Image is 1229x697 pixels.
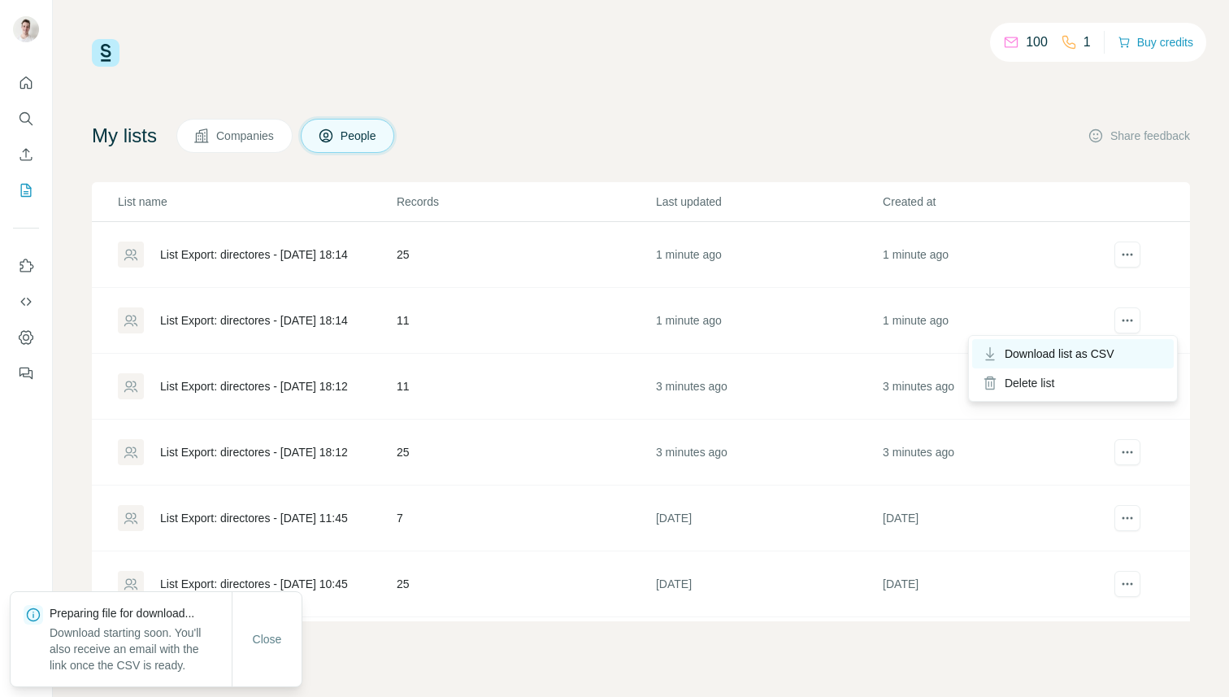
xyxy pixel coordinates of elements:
[241,625,293,654] button: Close
[655,617,882,683] td: [DATE]
[216,128,276,144] span: Companies
[397,194,654,210] p: Records
[396,288,655,354] td: 11
[1114,439,1140,465] button: actions
[50,625,232,673] p: Download starting soon. You'll also receive an email with the link once the CSV is ready.
[1088,128,1190,144] button: Share feedback
[882,420,1109,486] td: 3 minutes ago
[882,222,1109,288] td: 1 minute ago
[1114,307,1140,333] button: actions
[13,104,39,133] button: Search
[160,378,348,394] div: List Export: directores - [DATE] 18:12
[655,420,882,486] td: 3 minutes ago
[50,605,232,621] p: Preparing file for download...
[160,576,348,592] div: List Export: directores - [DATE] 10:45
[13,16,39,42] img: Avatar
[1118,31,1193,54] button: Buy credits
[1084,33,1091,52] p: 1
[655,551,882,617] td: [DATE]
[882,551,1109,617] td: [DATE]
[972,368,1174,398] div: Delete list
[160,510,348,526] div: List Export: directores - [DATE] 11:45
[655,288,882,354] td: 1 minute ago
[1005,346,1114,362] span: Download list as CSV
[1114,242,1140,268] button: actions
[118,194,395,210] p: List name
[13,140,39,169] button: Enrich CSV
[92,123,157,149] h4: My lists
[655,486,882,551] td: [DATE]
[655,222,882,288] td: 1 minute ago
[656,194,881,210] p: Last updated
[655,354,882,420] td: 3 minutes ago
[160,246,348,263] div: List Export: directores - [DATE] 18:14
[1114,505,1140,531] button: actions
[883,194,1108,210] p: Created at
[160,312,348,329] div: List Export: directores - [DATE] 18:14
[1114,571,1140,597] button: actions
[396,420,655,486] td: 25
[13,287,39,316] button: Use Surfe API
[882,354,1109,420] td: 3 minutes ago
[13,323,39,352] button: Dashboard
[341,128,378,144] span: People
[396,617,655,683] td: 25
[13,176,39,205] button: My lists
[13,251,39,281] button: Use Surfe on LinkedIn
[396,354,655,420] td: 11
[13,68,39,98] button: Quick start
[882,288,1109,354] td: 1 minute ago
[253,631,282,647] span: Close
[882,486,1109,551] td: [DATE]
[396,222,655,288] td: 25
[13,359,39,388] button: Feedback
[396,486,655,551] td: 7
[92,39,119,67] img: Surfe Logo
[882,617,1109,683] td: [DATE]
[160,444,348,460] div: List Export: directores - [DATE] 18:12
[396,551,655,617] td: 25
[1026,33,1048,52] p: 100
